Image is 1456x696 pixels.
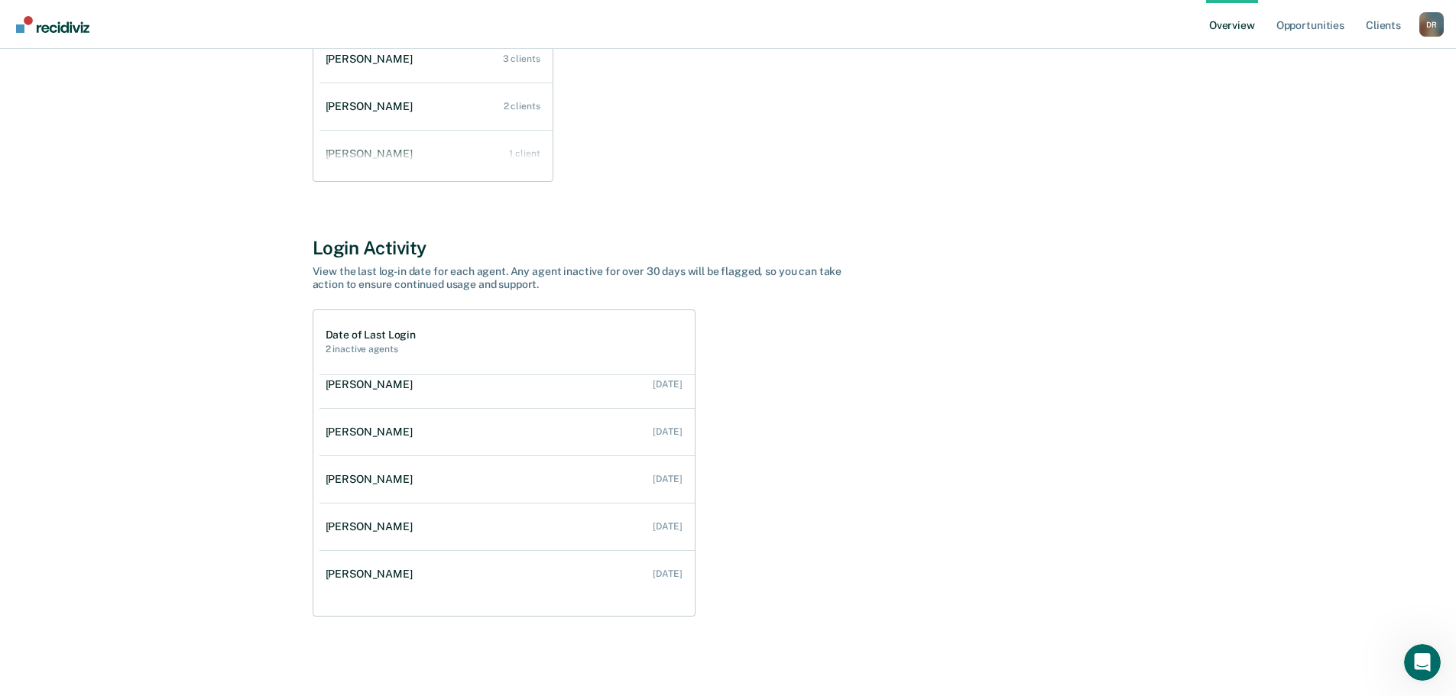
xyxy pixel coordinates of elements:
div: [PERSON_NAME] [326,568,419,581]
div: D R [1419,12,1444,37]
a: [PERSON_NAME] 3 clients [319,37,553,81]
div: View the last log-in date for each agent. Any agent inactive for over 30 days will be flagged, so... [313,265,848,291]
div: [PERSON_NAME] [326,100,419,113]
div: Login Activity [313,237,1144,259]
a: [PERSON_NAME] 1 client [319,132,553,176]
div: [DATE] [653,426,682,437]
div: [PERSON_NAME] [326,147,419,160]
div: [DATE] [653,379,682,390]
div: 3 clients [503,53,540,64]
div: [DATE] [653,568,682,579]
div: [DATE] [653,521,682,532]
a: [PERSON_NAME] [DATE] [319,363,695,406]
div: [PERSON_NAME] [326,53,419,66]
img: Recidiviz [16,16,89,33]
a: [PERSON_NAME] [DATE] [319,410,695,454]
iframe: Intercom live chat [1404,644,1441,681]
h2: 2 inactive agents [326,344,416,354]
a: [PERSON_NAME] [DATE] [319,505,695,549]
div: [PERSON_NAME] [326,473,419,486]
a: [PERSON_NAME] 2 clients [319,85,553,128]
button: Profile dropdown button [1419,12,1444,37]
div: 2 clients [504,101,540,112]
a: [PERSON_NAME] [DATE] [319,552,695,596]
h1: Date of Last Login [326,329,416,342]
div: [PERSON_NAME] [326,426,419,439]
div: [PERSON_NAME] [326,520,419,533]
a: [PERSON_NAME] [DATE] [319,458,695,501]
div: [DATE] [653,474,682,484]
div: 1 client [509,148,540,159]
div: [PERSON_NAME] [326,378,419,391]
